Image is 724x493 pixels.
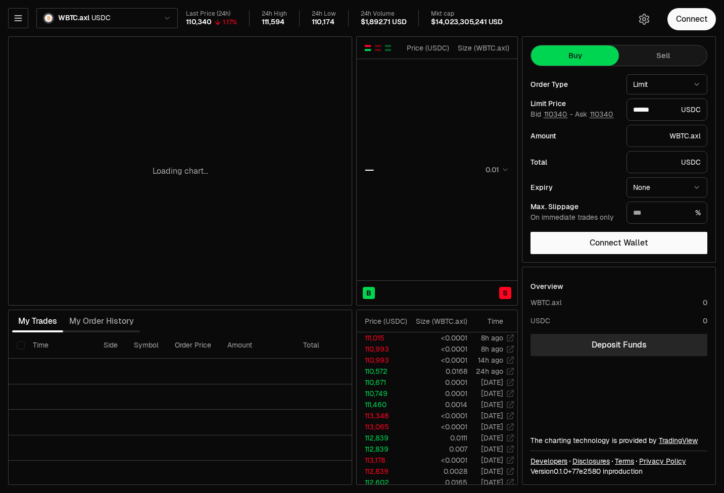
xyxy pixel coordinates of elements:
[530,316,550,326] div: USDC
[481,467,503,476] time: [DATE]
[530,132,618,139] div: Amount
[458,43,509,53] div: Size ( WBTC.axl )
[530,213,618,222] div: On immediate trades only
[408,466,468,477] td: 0.0028
[357,399,408,410] td: 111,460
[408,366,468,377] td: 0.0168
[481,389,503,398] time: [DATE]
[626,151,707,173] div: USDC
[481,433,503,442] time: [DATE]
[357,443,408,455] td: 112,839
[364,44,372,52] button: Show Buy and Sell Orders
[408,443,468,455] td: 0.007
[126,332,167,359] th: Symbol
[361,10,407,18] div: 24h Volume
[481,422,503,431] time: [DATE]
[481,478,503,487] time: [DATE]
[530,334,707,356] a: Deposit Funds
[478,356,503,365] time: 14h ago
[186,18,212,27] div: 110,340
[361,18,407,27] div: $1,892.71 USD
[91,14,111,23] span: USDC
[482,164,509,176] button: 0.01
[357,477,408,488] td: 112,602
[219,332,295,359] th: Amount
[530,203,618,210] div: Max. Slippage
[408,410,468,421] td: <0.0001
[481,411,503,420] time: [DATE]
[408,455,468,466] td: <0.0001
[626,177,707,198] button: None
[167,332,219,359] th: Order Price
[530,456,567,466] a: Developers
[44,14,53,23] img: WBTC.axl Logo
[408,388,468,399] td: 0.0001
[431,10,503,18] div: Mkt cap
[530,81,618,88] div: Order Type
[543,110,568,118] button: 110340
[17,341,25,350] button: Select all
[295,332,371,359] th: Total
[366,288,371,298] span: B
[357,455,408,466] td: 113,178
[659,436,698,445] a: TradingView
[619,45,707,66] button: Sell
[408,377,468,388] td: 0.0001
[384,44,392,52] button: Show Buy Orders Only
[357,366,408,377] td: 110,572
[25,332,95,359] th: Time
[615,456,634,466] a: Terms
[481,456,503,465] time: [DATE]
[703,298,707,308] div: 0
[481,378,503,387] time: [DATE]
[408,332,468,343] td: <0.0001
[357,377,408,388] td: 110,671
[530,232,707,254] button: Connect Wallet
[703,316,707,326] div: 0
[408,477,468,488] td: 0.0165
[262,18,284,27] div: 111,594
[408,399,468,410] td: 0.0014
[572,467,601,476] span: 77e258096fa4e3c53258ee72bdc0e6f4f97b07b5
[431,18,503,27] div: $14,023,305,241 USD
[481,333,503,342] time: 8h ago
[476,316,503,326] div: Time
[63,311,140,331] button: My Order History
[365,163,374,177] div: —
[12,311,63,331] button: My Trades
[404,43,449,53] div: Price ( USDC )
[357,466,408,477] td: 112,839
[530,110,573,119] span: Bid -
[530,159,618,166] div: Total
[530,435,707,446] div: The charting technology is provided by
[530,466,707,476] div: Version 0.1.0 + in production
[503,288,508,298] span: S
[530,298,562,308] div: WBTC.axl
[408,432,468,443] td: 0.0111
[530,184,618,191] div: Expiry
[481,344,503,354] time: 8h ago
[262,10,287,18] div: 24h High
[416,316,467,326] div: Size ( WBTC.axl )
[357,355,408,366] td: 110,993
[153,165,208,177] p: Loading chart...
[530,100,618,107] div: Limit Price
[531,45,619,66] button: Buy
[667,8,716,30] button: Connect
[572,456,610,466] a: Disclosures
[626,202,707,224] div: %
[408,421,468,432] td: <0.0001
[357,410,408,421] td: 113,348
[357,421,408,432] td: 113,065
[476,367,503,376] time: 24h ago
[357,343,408,355] td: 110,993
[186,10,237,18] div: Last Price (24h)
[626,74,707,94] button: Limit
[95,332,126,359] th: Side
[312,10,336,18] div: 24h Low
[365,316,407,326] div: Price ( USDC )
[408,355,468,366] td: <0.0001
[530,281,563,291] div: Overview
[575,110,614,119] span: Ask
[58,14,89,23] span: WBTC.axl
